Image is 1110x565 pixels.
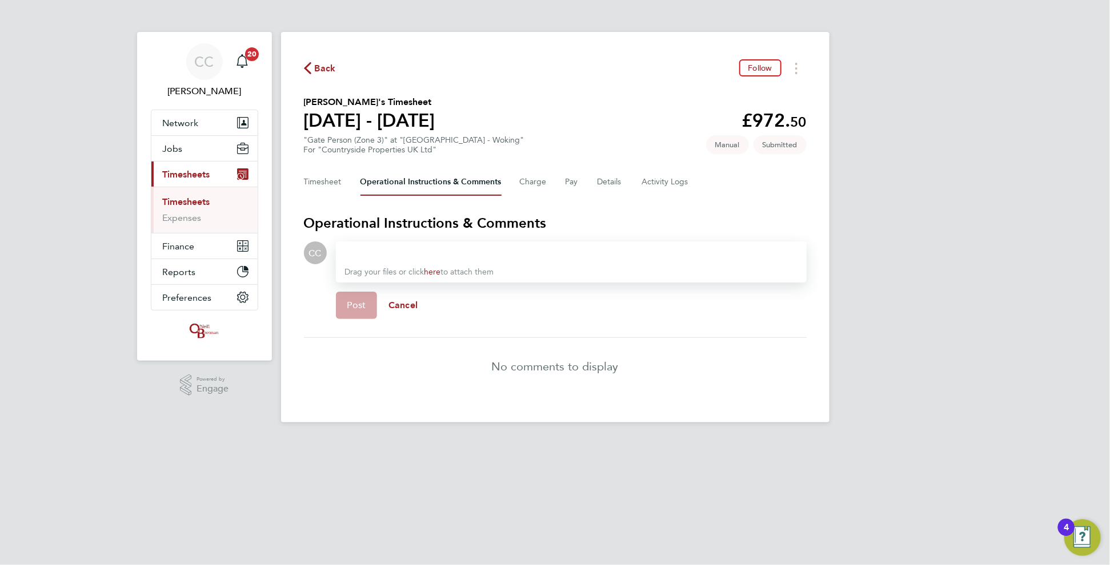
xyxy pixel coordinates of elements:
[345,267,494,277] span: Drag your files or click to attach them
[786,59,807,77] button: Timesheets Menu
[377,292,429,319] button: Cancel
[195,54,214,69] span: CC
[520,168,547,196] button: Charge
[151,162,258,187] button: Timesheets
[566,168,579,196] button: Pay
[163,169,210,180] span: Timesheets
[180,374,229,396] a: Powered byEngage
[187,322,221,340] img: oneillandbrennan-logo-retina.png
[304,135,524,155] div: "Gate Person (Zone 3)" at "[GEOGRAPHIC_DATA] - Woking"
[304,61,336,75] button: Back
[231,43,254,80] a: 20
[151,285,258,310] button: Preferences
[642,168,690,196] button: Activity Logs
[360,168,502,196] button: Operational Instructions & Comments
[304,168,342,196] button: Timesheet
[1064,519,1101,556] button: Open Resource Center, 4 new notifications
[309,247,322,259] span: CC
[151,233,258,259] button: Finance
[245,47,259,61] span: 20
[151,84,258,98] span: Charlotte Carter
[163,212,202,223] a: Expenses
[1064,527,1069,542] div: 4
[315,62,336,75] span: Back
[791,114,807,130] span: 50
[304,145,524,155] div: For "Countryside Properties UK Ltd"
[304,241,327,264] div: Charlotte Carter
[304,109,435,132] h1: [DATE] - [DATE]
[137,32,272,361] nav: Main navigation
[151,110,258,135] button: Network
[163,143,183,154] span: Jobs
[163,196,210,207] a: Timesheets
[151,322,258,340] a: Go to home page
[304,95,435,109] h2: [PERSON_NAME]'s Timesheet
[742,110,807,131] app-decimal: £972.
[424,267,441,277] a: here
[163,267,196,277] span: Reports
[151,187,258,233] div: Timesheets
[163,118,199,128] span: Network
[151,136,258,161] button: Jobs
[739,59,782,76] button: Follow
[706,135,749,154] span: This timesheet was manually created.
[151,259,258,284] button: Reports
[304,214,807,232] h3: Operational Instructions & Comments
[492,358,619,374] p: No comments to display
[163,292,212,303] span: Preferences
[163,241,195,252] span: Finance
[197,374,229,384] span: Powered by
[754,135,807,154] span: This timesheet is Submitted.
[748,63,772,73] span: Follow
[151,43,258,98] a: CC[PERSON_NAME]
[388,300,418,310] span: Cancel
[197,384,229,394] span: Engage
[598,168,624,196] button: Details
